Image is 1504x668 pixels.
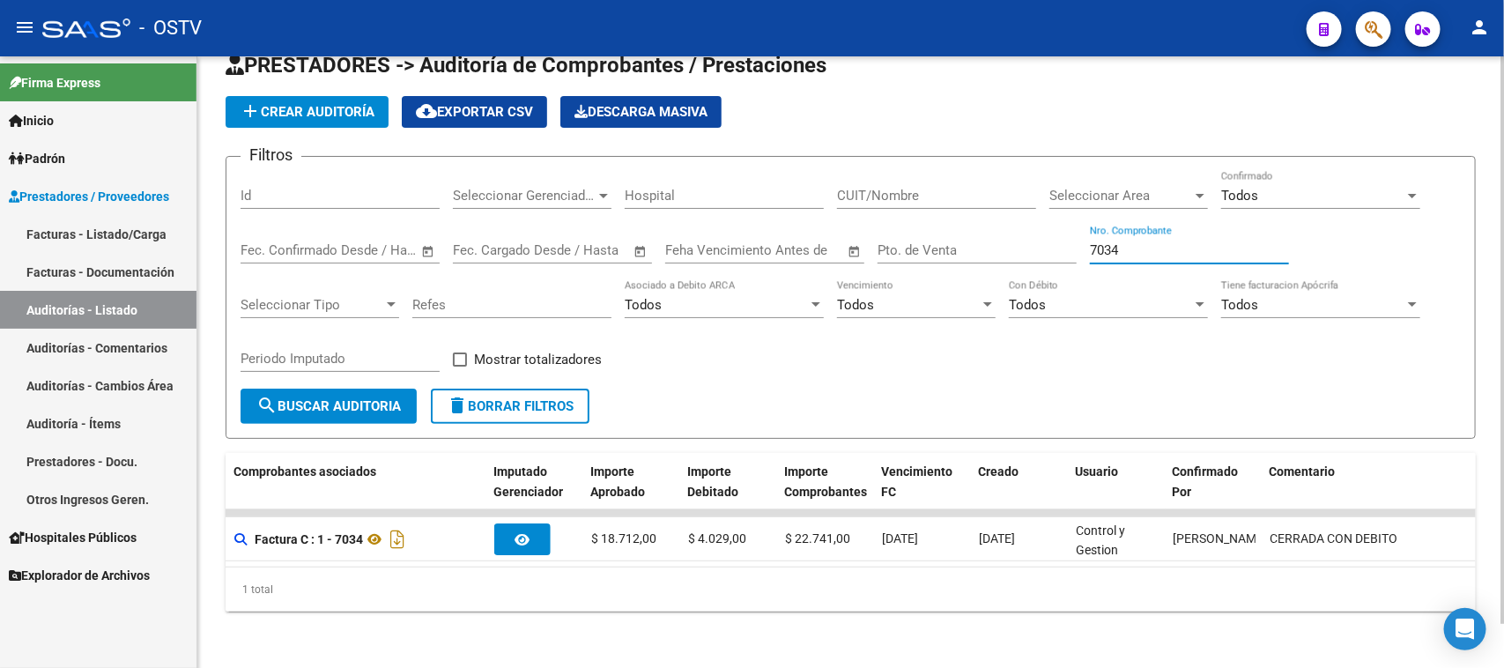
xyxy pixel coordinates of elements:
[1469,17,1490,38] mat-icon: person
[9,528,137,547] span: Hospitales Públicos
[487,453,584,531] datatable-header-cell: Imputado Gerenciador
[447,395,468,416] mat-icon: delete
[14,17,35,38] mat-icon: menu
[402,96,547,128] button: Exportar CSV
[688,531,746,546] span: $ 4.029,00
[416,104,533,120] span: Exportar CSV
[584,453,681,531] datatable-header-cell: Importe Aprobado
[431,389,589,424] button: Borrar Filtros
[1049,188,1192,204] span: Seleccionar Area
[591,531,656,546] span: $ 18.712,00
[474,349,602,370] span: Mostrar totalizadores
[574,104,708,120] span: Descarga Masiva
[139,9,202,48] span: - OSTV
[9,149,65,168] span: Padrón
[1221,188,1258,204] span: Todos
[845,241,865,262] button: Open calendar
[240,100,261,122] mat-icon: add
[1076,523,1134,618] span: Control y Gestion Hospitales Públicos (OSTV)
[241,242,312,258] input: Fecha inicio
[1173,464,1239,499] span: Confirmado Por
[241,143,301,167] h3: Filtros
[785,464,868,499] span: Importe Comprobantes
[837,297,874,313] span: Todos
[1009,297,1046,313] span: Todos
[875,453,972,531] datatable-header-cell: Vencimiento FC
[1270,531,1397,546] span: CERRADA CON DEBITO
[255,532,363,546] strong: Factura C : 1 - 7034
[785,531,850,546] span: $ 22.741,00
[1173,531,1267,546] span: [PERSON_NAME]
[591,464,646,499] span: Importe Aprobado
[453,242,524,258] input: Fecha inicio
[447,398,574,414] span: Borrar Filtros
[9,566,150,585] span: Explorador de Archivos
[241,297,383,313] span: Seleccionar Tipo
[226,53,826,78] span: PRESTADORES -> Auditoría de Comprobantes / Prestaciones
[419,241,439,262] button: Open calendar
[625,297,662,313] span: Todos
[972,453,1069,531] datatable-header-cell: Creado
[240,104,374,120] span: Crear Auditoría
[416,100,437,122] mat-icon: cloud_download
[226,568,1476,612] div: 1 total
[1270,464,1336,479] span: Comentario
[234,464,377,479] span: Comprobantes asociados
[494,464,564,499] span: Imputado Gerenciador
[882,531,918,546] span: [DATE]
[241,389,417,424] button: Buscar Auditoria
[1221,297,1258,313] span: Todos
[979,531,1015,546] span: [DATE]
[227,453,487,531] datatable-header-cell: Comprobantes asociados
[560,96,722,128] button: Descarga Masiva
[540,242,626,258] input: Fecha fin
[386,525,409,553] i: Descargar documento
[681,453,778,531] datatable-header-cell: Importe Debitado
[9,73,100,93] span: Firma Express
[453,188,596,204] span: Seleccionar Gerenciador
[882,464,953,499] span: Vencimiento FC
[1076,464,1119,479] span: Usuario
[778,453,875,531] datatable-header-cell: Importe Comprobantes
[9,187,169,206] span: Prestadores / Proveedores
[328,242,413,258] input: Fecha fin
[560,96,722,128] app-download-masive: Descarga masiva de comprobantes (adjuntos)
[256,395,278,416] mat-icon: search
[226,96,389,128] button: Crear Auditoría
[1069,453,1166,531] datatable-header-cell: Usuario
[1444,608,1486,650] div: Open Intercom Messenger
[256,398,401,414] span: Buscar Auditoria
[1166,453,1263,531] datatable-header-cell: Confirmado Por
[979,464,1019,479] span: Creado
[631,241,651,262] button: Open calendar
[9,111,54,130] span: Inicio
[688,464,739,499] span: Importe Debitado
